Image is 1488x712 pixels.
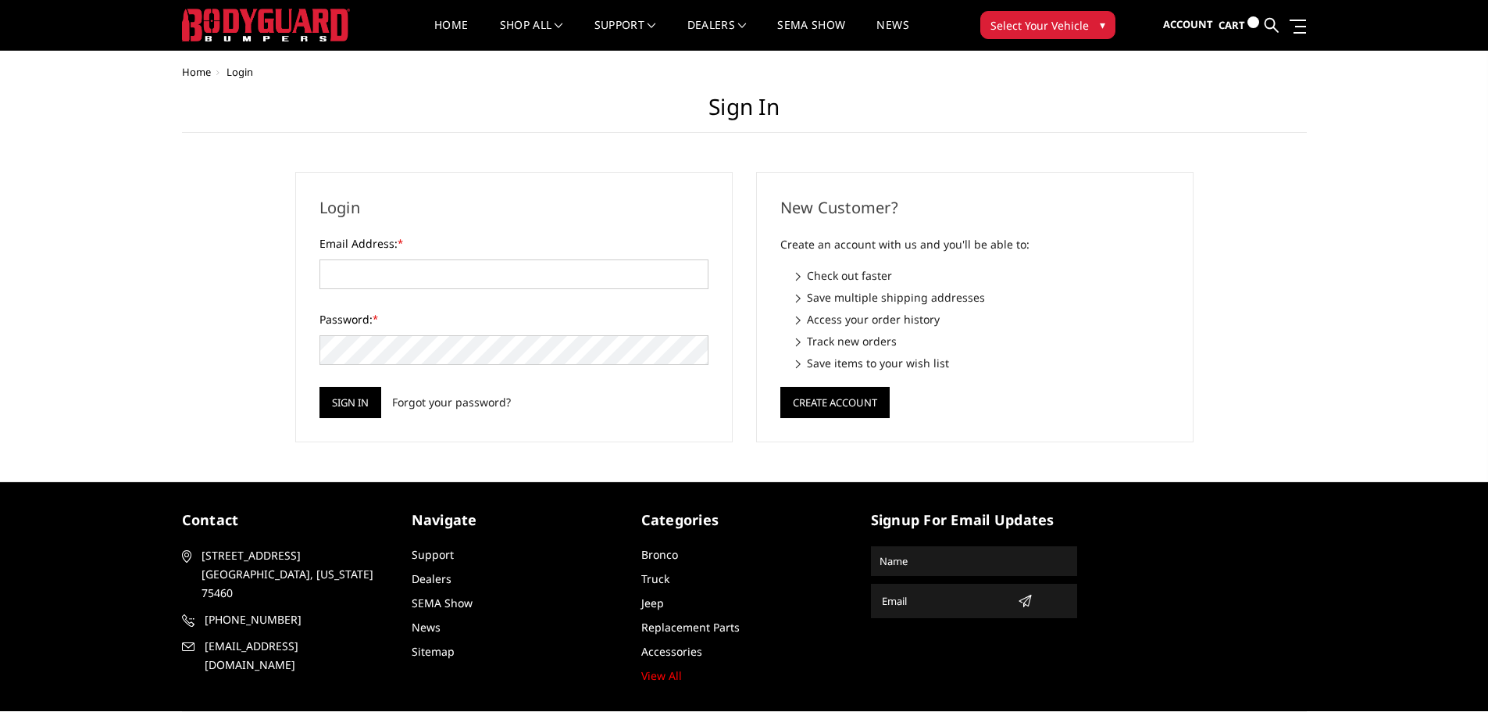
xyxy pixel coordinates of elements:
[1163,4,1213,46] a: Account
[182,9,350,41] img: BODYGUARD BUMPERS
[641,547,678,562] a: Bronco
[392,394,511,410] a: Forgot your password?
[202,546,383,603] span: [STREET_ADDRESS] [GEOGRAPHIC_DATA], [US_STATE] 75460
[319,387,381,418] input: Sign in
[434,20,468,50] a: Home
[641,596,664,610] a: Jeep
[205,610,386,629] span: [PHONE_NUMBER]
[796,355,1169,371] li: Save items to your wish list
[796,333,1169,349] li: Track new orders
[641,571,669,586] a: Truck
[412,547,454,562] a: Support
[777,20,845,50] a: SEMA Show
[412,571,451,586] a: Dealers
[205,637,386,674] span: [EMAIL_ADDRESS][DOMAIN_NAME]
[687,20,747,50] a: Dealers
[412,596,473,610] a: SEMA Show
[876,589,1012,614] input: Email
[1219,4,1259,47] a: Cart
[641,510,847,531] h5: Categories
[182,610,388,629] a: [PHONE_NUMBER]
[1100,16,1105,33] span: ▾
[319,235,708,252] label: Email Address:
[182,94,1307,133] h1: Sign in
[990,17,1089,34] span: Select Your Vehicle
[182,637,388,674] a: [EMAIL_ADDRESS][DOMAIN_NAME]
[873,549,1075,574] input: Name
[780,393,890,408] a: Create Account
[780,235,1169,254] p: Create an account with us and you'll be able to:
[796,289,1169,306] li: Save multiple shipping addresses
[319,196,708,220] h2: Login
[182,65,211,79] a: Home
[980,11,1115,39] button: Select Your Vehicle
[641,644,702,659] a: Accessories
[319,311,708,327] label: Password:
[641,620,740,635] a: Replacement Parts
[780,196,1169,220] h2: New Customer?
[227,65,253,79] span: Login
[412,644,455,659] a: Sitemap
[594,20,656,50] a: Support
[1163,17,1213,31] span: Account
[1219,18,1245,32] span: Cart
[871,510,1077,531] h5: signup for email updates
[412,620,441,635] a: News
[412,510,618,531] h5: Navigate
[182,510,388,531] h5: contact
[796,311,1169,327] li: Access your order history
[500,20,563,50] a: shop all
[780,387,890,418] button: Create Account
[641,668,682,683] a: View All
[796,267,1169,284] li: Check out faster
[876,20,908,50] a: News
